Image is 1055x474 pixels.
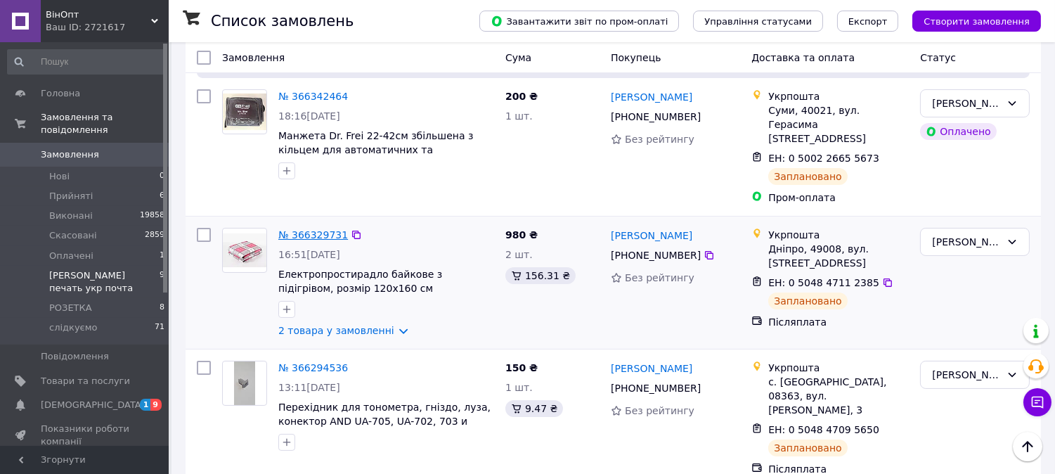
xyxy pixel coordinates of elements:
[920,123,996,140] div: Оплачено
[211,13,354,30] h1: Список замовлень
[837,11,899,32] button: Експорт
[234,361,255,405] img: Фото товару
[505,362,538,373] span: 150 ₴
[625,134,694,145] span: Без рейтингу
[49,269,160,295] span: [PERSON_NAME] печать укр почта
[768,168,848,185] div: Заплановано
[912,11,1041,32] button: Створити замовлення
[704,16,812,27] span: Управління статусами
[768,375,909,417] div: с. [GEOGRAPHIC_DATA], 08363, вул. [PERSON_NAME], 3
[278,402,491,441] a: Перехідник для тонометра, гніздо, луза, конектор AND UA-705, UA-702, 703 и других
[49,210,93,222] span: Виконані
[278,91,348,102] a: № 366342464
[920,52,956,63] span: Статус
[505,267,576,284] div: 156.31 ₴
[41,87,80,100] span: Головна
[505,91,538,102] span: 200 ₴
[768,228,909,242] div: Укрпошта
[924,16,1030,27] span: Створити замовлення
[46,21,169,34] div: Ваш ID: 2721617
[1013,432,1042,461] button: Наверх
[278,362,348,373] a: № 366294536
[848,16,888,27] span: Експорт
[160,302,164,314] span: 8
[278,382,340,393] span: 13:11[DATE]
[278,249,340,260] span: 16:51[DATE]
[41,423,130,448] span: Показники роботи компанії
[608,378,704,398] div: [PHONE_NUMBER]
[768,315,909,329] div: Післяплата
[160,170,164,183] span: 0
[932,234,1001,250] div: Олег печать укр почта
[625,405,694,416] span: Без рейтингу
[768,242,909,270] div: Дніпро, 49008, вул. [STREET_ADDRESS]
[160,190,164,203] span: 6
[608,107,704,127] div: [PHONE_NUMBER]
[223,233,266,267] img: Фото товару
[768,424,879,435] span: ЕН: 0 5048 4709 5650
[611,229,692,243] a: [PERSON_NAME]
[768,103,909,146] div: Суми, 40021, вул. Герасима [STREET_ADDRESS]
[160,250,164,262] span: 1
[505,249,533,260] span: 2 шт.
[49,302,92,314] span: РОЗЕТКА
[140,399,151,411] span: 1
[505,110,533,122] span: 1 шт.
[145,229,164,242] span: 2859
[49,229,97,242] span: Скасовані
[1023,388,1051,416] button: Чат з покупцем
[768,361,909,375] div: Укрпошта
[41,350,109,363] span: Повідомлення
[768,293,848,309] div: Заплановано
[768,153,879,164] span: ЕН: 0 5002 2665 5673
[41,375,130,387] span: Товари та послуги
[768,89,909,103] div: Укрпошта
[155,321,164,334] span: 71
[611,90,692,104] a: [PERSON_NAME]
[932,96,1001,111] div: Олег печать укр почта
[49,250,93,262] span: Оплачені
[49,190,93,203] span: Прийняті
[611,361,692,376] a: [PERSON_NAME]
[505,400,563,417] div: 9.47 ₴
[505,229,538,241] span: 980 ₴
[491,15,668,27] span: Завантажити звіт по пром-оплаті
[41,399,145,411] span: [DEMOGRAPHIC_DATA]
[160,269,164,295] span: 9
[608,245,704,265] div: [PHONE_NUMBER]
[278,110,340,122] span: 18:16[DATE]
[505,52,531,63] span: Cума
[479,11,679,32] button: Завантажити звіт по пром-оплаті
[150,399,162,411] span: 9
[222,52,285,63] span: Замовлення
[278,130,473,184] a: Манжета Dr. Frei 22-42см збільшена з кільцем для автоматичних та напівавтоматичних тонометрів з 1...
[751,52,855,63] span: Доставка та оплата
[625,272,694,283] span: Без рейтингу
[611,52,661,63] span: Покупець
[222,89,267,134] a: Фото товару
[932,367,1001,383] div: Олег печать укр почта
[505,382,533,393] span: 1 шт.
[49,170,70,183] span: Нові
[49,321,98,334] span: слідкуємо
[278,269,442,294] a: Електропростирадло байкове з підігрівом, розмір 120х160 см
[140,210,164,222] span: 19858
[768,277,879,288] span: ЕН: 0 5048 4711 2385
[768,440,848,456] div: Заплановано
[46,8,151,21] span: ВінОпт
[222,228,267,273] a: Фото товару
[7,49,166,75] input: Пошук
[222,361,267,406] a: Фото товару
[41,111,169,136] span: Замовлення та повідомлення
[768,191,909,205] div: Пром-оплата
[693,11,823,32] button: Управління статусами
[898,15,1041,26] a: Створити замовлення
[41,148,99,161] span: Замовлення
[278,325,394,336] a: 2 товара у замовленні
[223,94,266,129] img: Фото товару
[278,229,348,241] a: № 366329731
